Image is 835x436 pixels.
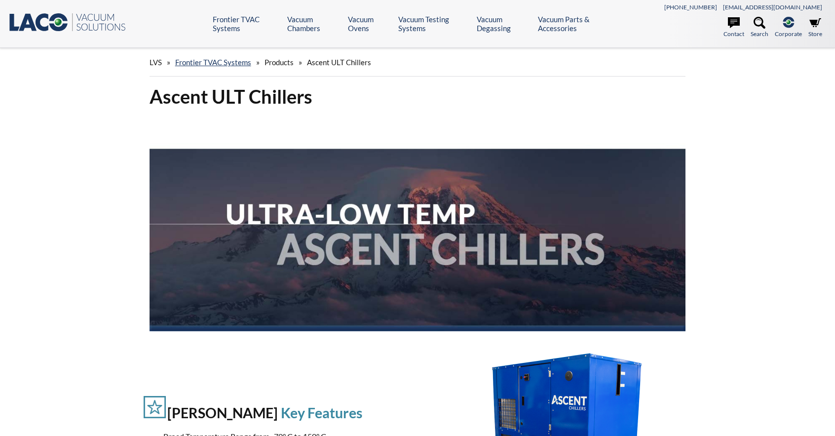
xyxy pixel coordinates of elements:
[664,3,717,11] a: [PHONE_NUMBER]
[265,58,294,67] span: Products
[144,396,166,418] img: features icon
[167,404,278,421] h2: [PERSON_NAME]
[287,15,341,33] a: Vacuum Chambers
[477,15,531,33] a: Vacuum Degassing
[175,58,251,67] a: Frontier TVAC Systems
[723,3,822,11] a: [EMAIL_ADDRESS][DOMAIN_NAME]
[150,117,686,331] img: Ascent ULT Chillers Banner
[751,17,768,39] a: Search
[723,17,744,39] a: Contact
[150,48,686,77] div: » » »
[150,84,686,109] h1: Ascent ULT Chillers
[808,17,822,39] a: Store
[150,58,162,67] span: LVS
[281,404,362,421] h2: Key Features
[398,15,469,33] a: Vacuum Testing Systems
[538,15,620,33] a: Vacuum Parts & Accessories
[213,15,280,33] a: Frontier TVAC Systems
[775,29,802,39] span: Corporate
[348,15,391,33] a: Vacuum Ovens
[307,58,371,67] span: Ascent ULT Chillers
